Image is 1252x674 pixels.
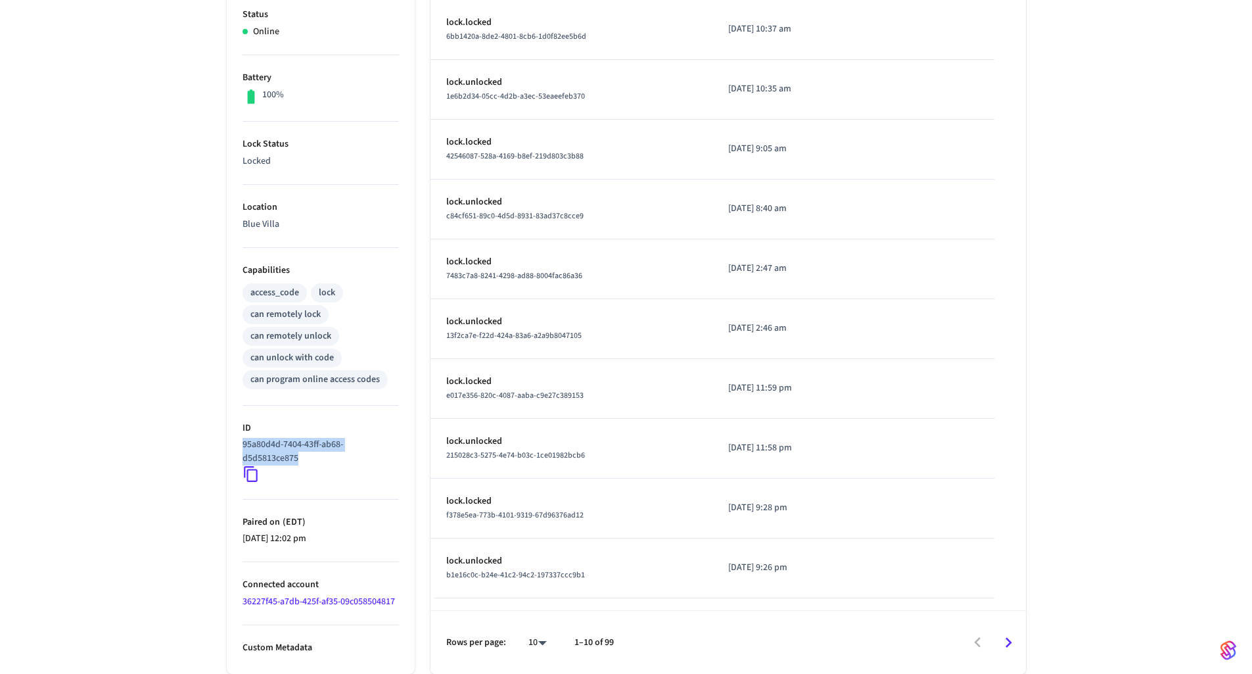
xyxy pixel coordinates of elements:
div: can remotely unlock [250,329,331,343]
span: b1e16c0c-b24e-41c2-94c2-197337ccc9b1 [446,569,585,581]
p: [DATE] 10:35 am [728,82,853,96]
p: Connected account [243,578,399,592]
p: Battery [243,71,399,85]
p: ID [243,421,399,435]
p: 100% [262,88,284,102]
p: Rows per page: [446,636,506,650]
a: 36227f45-a7db-425f-af35-09c058504817 [243,595,395,608]
p: Online [253,25,279,39]
div: 10 [522,633,553,652]
div: can program online access codes [250,373,380,387]
p: lock.locked [446,375,697,389]
p: lock.locked [446,135,697,149]
span: e017e356-820c-4087-aaba-c9e27c389153 [446,390,584,401]
p: [DATE] 11:59 pm [728,381,853,395]
p: Status [243,8,399,22]
span: ( EDT ) [280,516,306,529]
span: c84cf651-89c0-4d5d-8931-83ad37c8cce9 [446,210,584,222]
p: [DATE] 2:46 am [728,322,853,335]
p: Capabilities [243,264,399,277]
p: 95a80d4d-7404-43ff-ab68-d5d5813ce875 [243,438,394,466]
div: lock [319,286,335,300]
p: Lock Status [243,137,399,151]
span: 13f2ca7e-f22d-424a-83a6-a2a9b8047105 [446,330,582,341]
span: 1e6b2d34-05cc-4d2b-a3ec-53eaeefeb370 [446,91,585,102]
p: lock.unlocked [446,554,697,568]
p: Paired on [243,516,399,529]
p: lock.unlocked [446,195,697,209]
button: Go to next page [993,627,1024,658]
p: [DATE] 9:05 am [728,142,853,156]
span: 6bb1420a-8de2-4801-8cb6-1d0f82ee5b6d [446,31,586,42]
div: access_code [250,286,299,300]
div: can unlock with code [250,351,334,365]
p: lock.unlocked [446,315,697,329]
p: lock.locked [446,494,697,508]
p: Custom Metadata [243,641,399,655]
p: [DATE] 11:58 pm [728,441,853,455]
p: [DATE] 2:47 am [728,262,853,276]
img: SeamLogoGradient.69752ec5.svg [1220,640,1236,661]
span: 215028c3-5275-4e74-b03c-1ce01982bcb6 [446,450,585,461]
p: lock.locked [446,16,697,30]
p: lock.locked [446,255,697,269]
div: can remotely lock [250,308,321,322]
p: [DATE] 12:02 pm [243,532,399,546]
p: [DATE] 9:26 pm [728,561,853,575]
span: 42546087-528a-4169-b8ef-219d803c3b88 [446,151,584,162]
p: Locked [243,155,399,168]
p: 1–10 of 99 [574,636,614,650]
span: 7483c7a8-8241-4298-ad88-8004fac86a36 [446,270,582,281]
p: Blue Villa [243,218,399,231]
p: [DATE] 8:40 am [728,202,853,216]
p: Location [243,201,399,214]
p: lock.unlocked [446,435,697,448]
p: [DATE] 9:28 pm [728,501,853,515]
p: lock.unlocked [446,76,697,89]
span: f378e5ea-773b-4101-9319-67d96376ad12 [446,510,584,521]
p: [DATE] 10:37 am [728,22,853,36]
